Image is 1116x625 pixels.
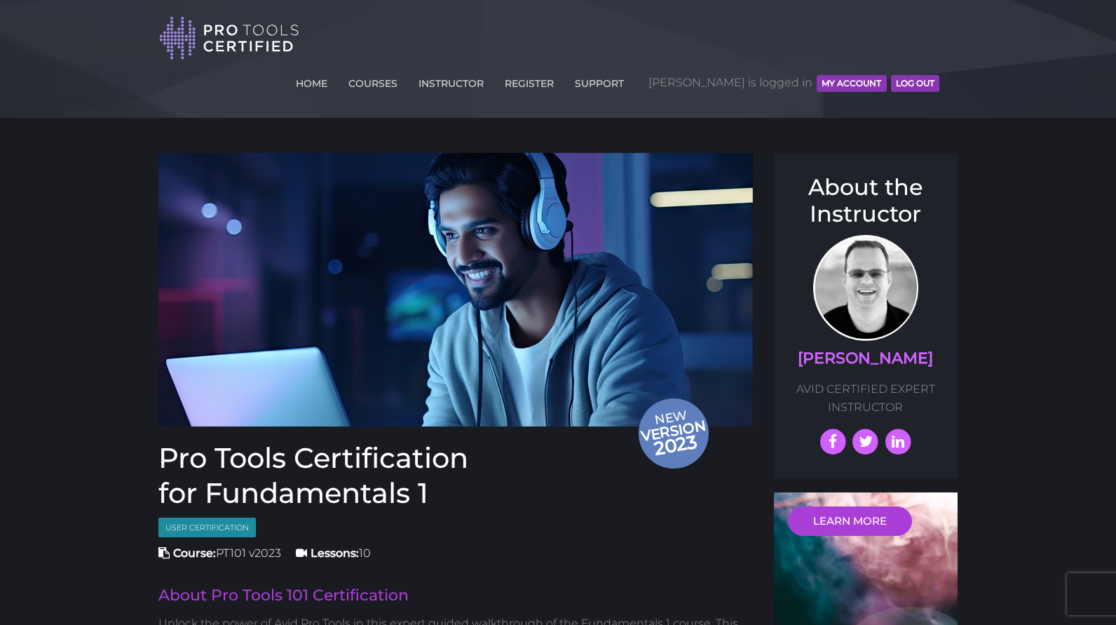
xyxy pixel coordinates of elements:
span: User Certification [158,518,256,538]
a: HOME [292,69,331,92]
p: AVID CERTIFIED EXPERT INSTRUCTOR [788,380,944,416]
h3: About the Instructor [788,174,944,228]
span: 10 [296,546,371,560]
h2: About Pro Tools 101 Certification [158,588,753,603]
a: [PERSON_NAME] [798,349,933,368]
button: MY ACCOUNT [817,75,886,92]
span: PT101 v2023 [158,546,281,560]
a: LEARN MORE [788,506,912,536]
img: Pro Tools Certified Logo [159,15,299,61]
span: 2023 [639,428,712,462]
strong: Course: [173,546,216,560]
span: version [638,421,708,440]
span: New [638,407,712,462]
img: AVID Expert Instructor, Professor Scott Beckett profile photo [813,235,918,341]
a: Newversion 2023 [158,153,753,426]
img: Pro tools certified Fundamentals 1 Course cover [158,153,753,426]
a: REGISTER [501,69,557,92]
h1: Pro Tools Certification for Fundamentals 1 [158,441,753,511]
a: COURSES [345,69,401,92]
a: INSTRUCTOR [415,69,487,92]
strong: Lessons: [311,546,359,560]
a: SUPPORT [571,69,627,92]
button: Log Out [891,75,939,92]
span: [PERSON_NAME] is logged in [648,62,939,104]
